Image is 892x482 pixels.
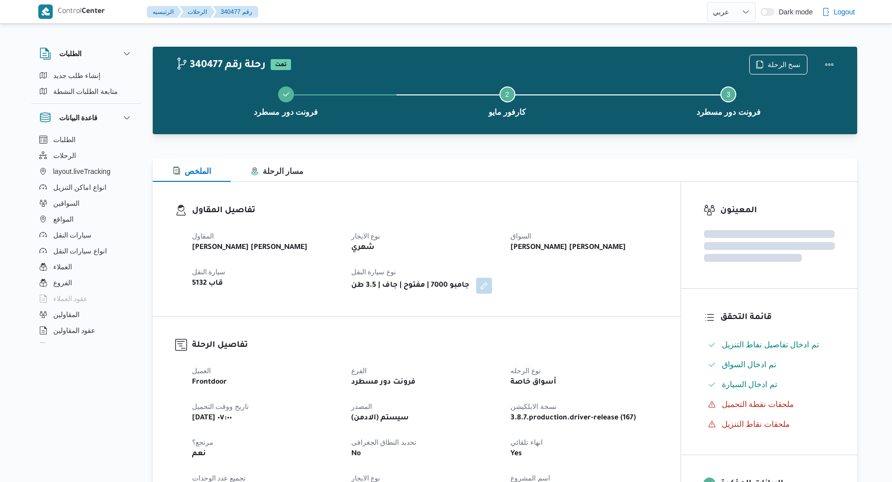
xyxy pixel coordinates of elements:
[489,106,526,118] span: كارفور مايو
[35,68,137,83] button: إنشاء طلب جديد
[351,268,396,276] span: نوع سيارة النقل
[176,59,266,72] h2: 340477 رحلة رقم
[704,397,835,412] button: ملحقات نقطة التحميل
[53,134,76,146] span: الطلبات
[768,59,801,71] span: نسخ الرحلة
[722,359,776,371] span: تم ادخال السواق
[53,309,80,321] span: المقاولين
[31,132,141,347] div: قاعدة البيانات
[351,402,372,410] span: المصدر
[35,148,137,163] button: الرحلات
[35,195,137,211] button: السواقين
[53,85,118,97] span: متابعة الطلبات النشطة
[722,360,776,369] span: تم ادخال السواق
[176,75,397,126] button: فرونت دور مسطرد
[351,242,375,254] b: شهري
[720,311,835,324] h3: قائمة التحقق
[180,6,215,18] button: الرحلات
[192,242,307,254] b: [PERSON_NAME] [PERSON_NAME]
[834,6,855,18] span: Logout
[35,211,137,227] button: المواقع
[59,112,98,124] h3: قاعدة البيانات
[271,59,291,70] span: تمت
[35,322,137,338] button: عقود المقاولين
[35,83,137,99] button: متابعة الطلبات النشطة
[510,242,626,254] b: [PERSON_NAME] [PERSON_NAME]
[53,165,110,177] span: layout.liveTracking
[351,367,367,375] span: الفرع
[35,179,137,195] button: انواع اماكن التنزيل
[192,367,211,375] span: العميل
[505,90,509,98] span: 2
[704,416,835,432] button: ملحقات نقاط التنزيل
[53,277,72,289] span: الفروع
[722,400,794,408] span: ملحقات نقطة التحميل
[510,448,522,460] b: Yes
[722,379,777,391] span: تم ادخال السيارة
[510,474,550,482] span: اسم المشروع
[53,340,95,352] span: اجهزة التليفون
[39,112,133,124] button: قاعدة البيانات
[35,259,137,275] button: العملاء
[192,377,227,389] b: Frontdoor
[720,204,835,218] h3: المعينون
[192,402,249,410] span: تاريخ ووقت التحميل
[510,438,543,446] span: انهاء تلقائي
[38,4,53,19] img: X8yXhbKr1z7QwAAAABJRU5ErkJggg==
[35,338,137,354] button: اجهزة التليفون
[35,132,137,148] button: الطلبات
[59,48,82,60] h3: الطلبات
[704,357,835,373] button: تم ادخال السواق
[35,307,137,322] button: المقاولين
[35,243,137,259] button: انواع سيارات النقل
[510,402,557,410] span: نسخة الابلكيشن
[31,68,141,103] div: الطلبات
[696,106,761,118] span: فرونت دور مسطرد
[818,2,859,22] button: Logout
[39,48,133,60] button: الطلبات
[35,163,137,179] button: layout.liveTracking
[192,412,232,424] b: [DATE] ٠٧:٠٠
[775,8,812,16] span: Dark mode
[192,268,226,276] span: سيارة النقل
[704,377,835,393] button: تم ادخال السيارة
[351,474,381,482] span: نوع الايجار
[192,204,658,218] h3: تفاصيل المقاول
[147,6,182,18] button: الرئيسيه
[722,399,794,410] span: ملحقات نقطة التحميل
[351,377,415,389] b: فرونت دور مسطرد
[53,197,80,209] span: السواقين
[722,380,777,389] span: تم ادخال السيارة
[351,412,409,424] b: (سيستم (الادمن
[510,367,541,375] span: نوع الرحله
[35,275,137,291] button: الفروع
[173,167,211,175] span: الملخص
[53,261,72,273] span: العملاء
[192,474,246,482] span: تجميع عدد الوحدات
[722,418,790,430] span: ملحقات نقاط التنزيل
[282,90,290,98] svg: Step 1 is complete
[53,293,88,305] span: عقود العملاء
[53,213,74,225] span: المواقع
[251,167,303,175] span: مسار الرحلة
[726,90,730,98] span: 3
[192,448,206,460] b: نعم
[53,181,107,193] span: انواع اماكن التنزيل
[192,232,214,240] span: المقاول
[819,55,839,75] button: Actions
[213,6,258,18] button: 340477 رقم
[510,412,636,424] b: 3.8.7.production.driver-release (167)
[192,438,213,446] span: مرتجع؟
[53,229,92,241] span: سيارات النقل
[510,377,556,389] b: أسواق خاصة
[618,75,839,126] button: فرونت دور مسطرد
[192,339,658,352] h3: تفاصيل الرحلة
[396,75,618,126] button: كارفور مايو
[749,55,807,75] button: نسخ الرحلة
[722,340,819,349] span: تم ادخال تفاصيل نفاط التنزيل
[35,227,137,243] button: سيارات النقل
[192,278,223,290] b: قاب 5132
[35,291,137,307] button: عقود العملاء
[351,448,361,460] b: No
[351,438,417,446] span: تحديد النطاق الجغرافى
